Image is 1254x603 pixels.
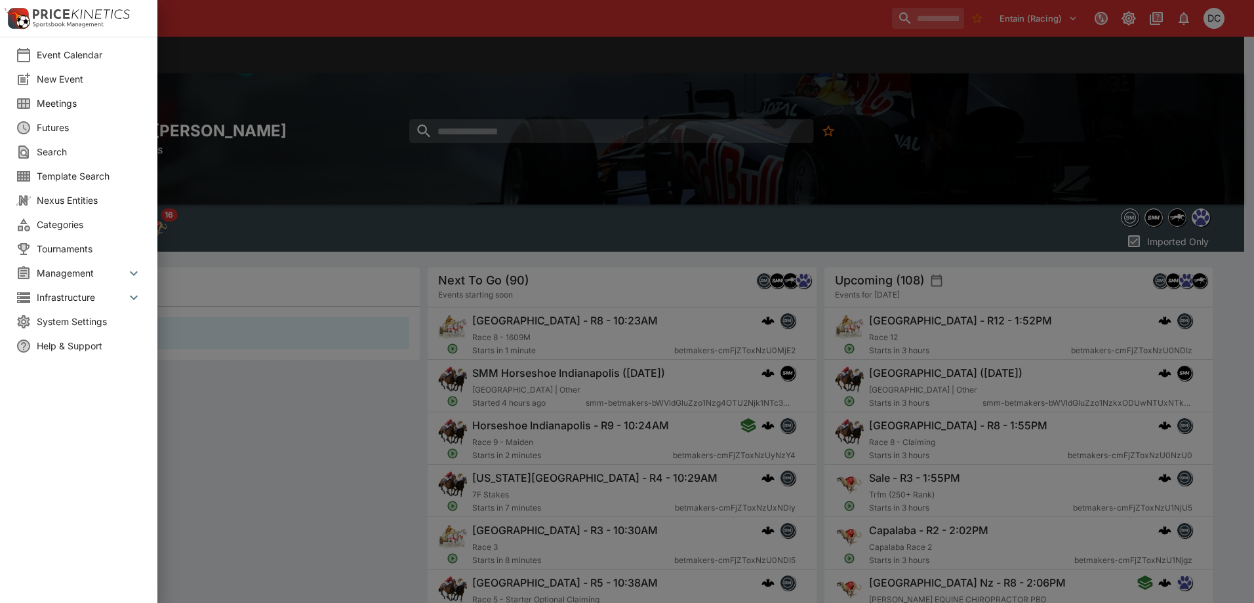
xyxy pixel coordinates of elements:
[37,193,142,207] span: Nexus Entities
[37,339,142,353] span: Help & Support
[37,218,142,231] span: Categories
[37,72,142,86] span: New Event
[33,22,104,28] img: Sportsbook Management
[4,5,30,31] img: PriceKinetics Logo
[37,242,142,256] span: Tournaments
[37,48,142,62] span: Event Calendar
[37,121,142,134] span: Futures
[37,315,142,328] span: System Settings
[37,266,126,280] span: Management
[37,145,142,159] span: Search
[37,96,142,110] span: Meetings
[37,290,126,304] span: Infrastructure
[37,169,142,183] span: Template Search
[33,9,130,19] img: PriceKinetics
